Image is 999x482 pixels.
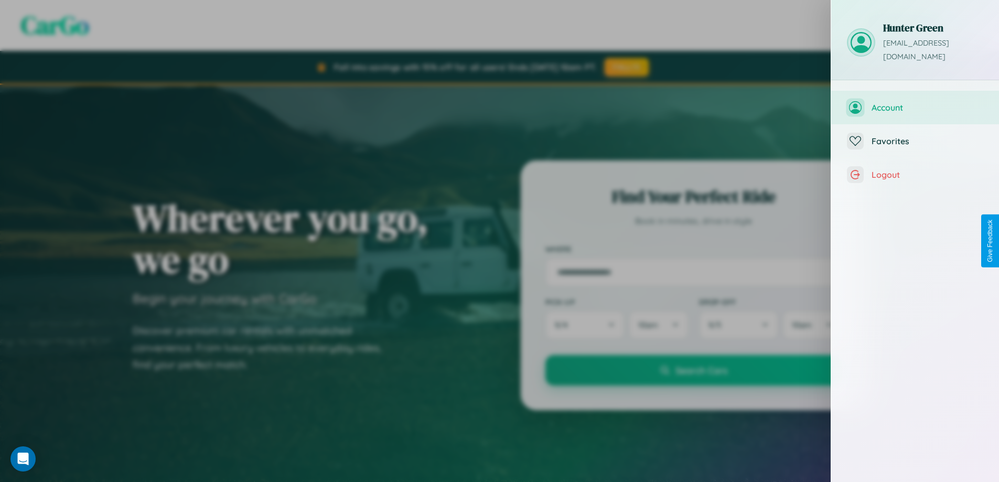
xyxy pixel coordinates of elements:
[883,21,983,35] h3: Hunter Green
[883,37,983,64] p: [EMAIL_ADDRESS][DOMAIN_NAME]
[831,158,999,191] button: Logout
[10,446,36,472] div: Open Intercom Messenger
[872,136,983,146] span: Favorites
[872,102,983,113] span: Account
[986,220,994,262] div: Give Feedback
[872,169,983,180] span: Logout
[831,91,999,124] button: Account
[831,124,999,158] button: Favorites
